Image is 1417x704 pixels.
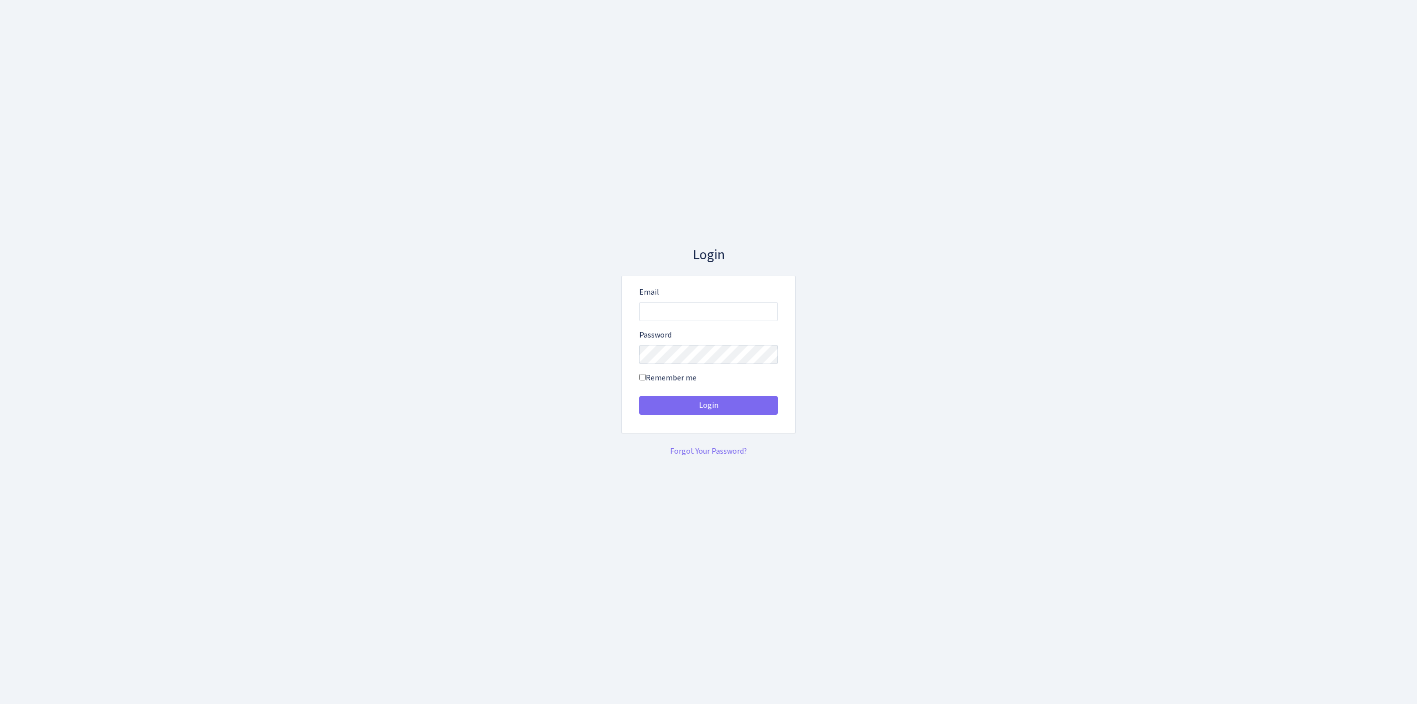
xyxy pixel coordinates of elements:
[639,374,646,380] input: Remember me
[670,446,747,457] a: Forgot Your Password?
[621,247,796,264] h3: Login
[639,396,778,415] button: Login
[639,329,672,341] label: Password
[639,372,697,384] label: Remember me
[639,286,659,298] label: Email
